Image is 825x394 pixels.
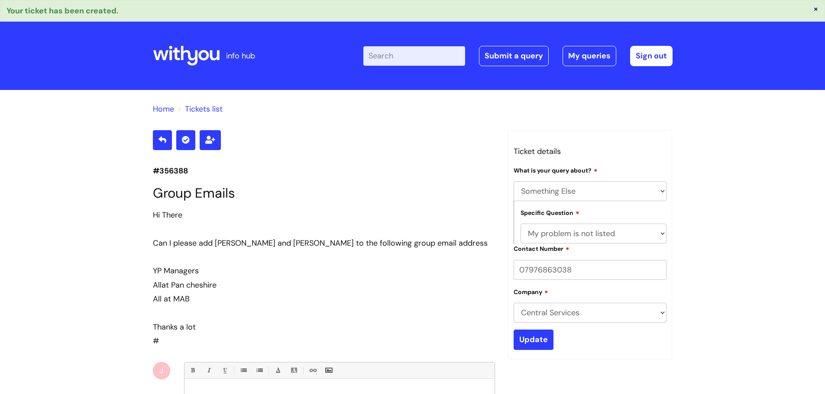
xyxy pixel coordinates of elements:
a: Tickets list [185,104,223,114]
p: #356388 [153,164,495,178]
p: info hub [226,49,255,63]
a: Submit a query [479,46,549,66]
h3: Ticket details [514,144,667,158]
a: • Unordered List (Ctrl-Shift-7) [238,365,249,376]
input: Update [514,330,553,349]
a: Italic (Ctrl-I) [203,365,214,376]
a: Link [307,365,318,376]
a: Home [153,104,174,114]
a: Back Color [288,365,299,376]
input: Search [363,46,465,65]
label: Contact Number [514,244,569,253]
div: | - [363,46,673,66]
label: What is your query about? [514,166,598,174]
a: Underline(Ctrl-U) [219,365,230,376]
div: Can I please add [PERSON_NAME] and [PERSON_NAME] to the following group email address [153,236,495,250]
label: Specific Question [521,208,579,217]
div: Thanks a lot [153,320,495,334]
div: J [153,362,170,379]
li: Tickets list [176,102,223,116]
div: Hi There [153,208,495,222]
a: My queries [563,46,616,66]
button: × [813,5,819,13]
h1: Group Emails [153,185,495,201]
div: YP Managers [153,264,495,278]
div: # [153,208,495,348]
div: All at MAB [153,292,495,306]
a: Bold (Ctrl-B) [187,365,198,376]
div: Allat Pan cheshire [153,278,495,292]
a: Insert Image... [323,365,334,376]
a: 1. Ordered List (Ctrl-Shift-8) [254,365,265,376]
a: Font Color [272,365,283,376]
li: Solution home [153,102,174,116]
a: Sign out [630,46,673,66]
label: Company [514,287,548,296]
